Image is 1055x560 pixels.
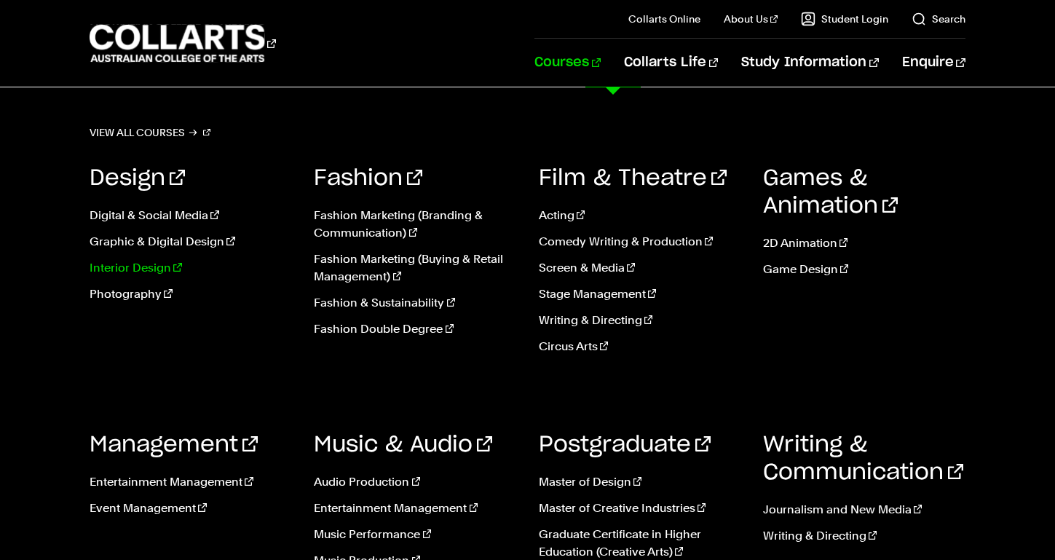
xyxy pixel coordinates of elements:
a: View all courses [90,122,210,143]
a: Entertainment Management [90,473,292,491]
a: Entertainment Management [314,500,516,517]
a: Study Information [741,39,878,87]
a: Audio Production [314,473,516,491]
a: Fashion [314,167,422,189]
a: Film & Theatre [539,167,727,189]
a: Digital & Social Media [90,207,292,224]
a: Collarts Online [628,12,700,26]
a: Fashion Double Degree [314,320,516,338]
a: Screen & Media [539,259,741,277]
a: Fashion Marketing (Branding & Communication) [314,207,516,242]
a: Writing & Directing [539,312,741,329]
a: Photography [90,285,292,303]
a: Collarts Life [624,39,718,87]
a: Music & Audio [314,434,492,456]
a: Fashion & Sustainability [314,294,516,312]
a: Design [90,167,185,189]
a: Event Management [90,500,292,517]
a: Circus Arts [539,338,741,355]
a: Courses [534,39,601,87]
a: Writing & Communication [763,434,963,484]
a: Interior Design [90,259,292,277]
a: Acting [539,207,741,224]
a: Master of Creative Industries [539,500,741,517]
a: Postgraduate [539,434,711,456]
a: Comedy Writing & Production [539,233,741,251]
a: Enquire [902,39,965,87]
a: 2D Animation [763,234,965,252]
a: Master of Design [539,473,741,491]
a: About Us [724,12,778,26]
a: Graphic & Digital Design [90,233,292,251]
div: Go to homepage [90,23,276,64]
a: Games & Animation [763,167,898,217]
a: Student Login [801,12,888,26]
a: Writing & Directing [763,527,965,545]
a: Search [912,12,965,26]
a: Stage Management [539,285,741,303]
a: Game Design [763,261,965,278]
a: Management [90,434,258,456]
a: Music Performance [314,526,516,543]
a: Journalism and New Media [763,501,965,518]
a: Fashion Marketing (Buying & Retail Management) [314,251,516,285]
